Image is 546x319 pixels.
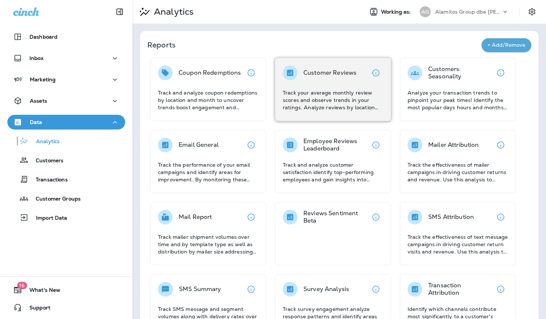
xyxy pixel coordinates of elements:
button: View details [369,210,383,224]
button: View details [244,210,258,224]
p: Transaction Attribution [428,282,493,297]
button: Support [7,300,125,315]
p: Track the effectiveness of mailer campaigns in driving customer returns and revenue. Use this ana... [408,161,508,183]
div: AG [420,6,431,17]
span: 16 [17,282,27,289]
p: Dashboard [29,34,57,40]
button: Customers [7,152,125,168]
p: Customers [28,157,63,164]
button: Collapse Sidebar [109,4,130,19]
p: Track mailer shipment volumes over time and by template type as well as distribution by mailer si... [158,233,258,255]
p: Marketing [30,77,56,82]
button: Dashboard [7,29,125,44]
p: Coupon Redemptions [179,69,241,77]
p: Survey Analysis [303,286,349,293]
button: View details [493,138,508,152]
p: Transactions [28,177,68,184]
p: Mailer Attribution [428,141,479,149]
span: Working as: [381,9,412,15]
button: Analytics [7,133,125,149]
p: Analytics [151,6,194,17]
button: Customer Groups [7,191,125,206]
p: Track the performance of your email campaigns and identify areas for improvement. By monitoring t... [158,161,258,183]
p: Track and analyze customer satisfaction identify top-performing employees and gain insights into ... [283,161,383,183]
p: SMS Attribution [428,213,474,221]
button: 16What's New [7,283,125,297]
button: View details [244,65,258,80]
button: View details [493,210,508,224]
p: Inbox [29,55,43,61]
button: View details [369,138,383,152]
button: Data [7,115,125,130]
p: Track the effectiveness of text message campaigns in driving customer return visits and revenue. ... [408,233,508,255]
p: Track your average monthly review scores and observe trends in your ratings. Analyze reviews by l... [283,89,383,111]
p: Customer Groups [28,196,81,203]
p: Employee Reviews Leaderboard [303,138,369,152]
button: Import Data [7,210,125,225]
p: Reports [147,40,482,50]
p: Track and analyze coupon redemptions by location and month to uncover trends boost engagement and... [158,89,258,111]
p: Analyze your transaction trends to pinpoint your peak times! Identify the most popular days hours... [408,89,508,111]
span: Support [22,305,50,313]
p: Email General [179,141,219,149]
p: Alamitos Group dba [PERSON_NAME] [435,9,501,15]
button: View details [244,282,258,297]
p: Customer Reviews [303,69,356,77]
button: Settings [525,5,539,18]
p: Customers: Seasonality [428,65,493,80]
span: What's New [22,287,60,296]
p: Data [30,119,42,125]
p: SMS Summary [179,286,221,293]
button: + Add/Remove [482,38,531,52]
button: Assets [7,93,125,108]
button: Transactions [7,171,125,187]
p: Mail Report [179,213,212,221]
p: Analytics [29,138,60,145]
button: Inbox [7,51,125,65]
button: View details [493,65,508,80]
button: Marketing [7,72,125,87]
p: Assets [30,98,47,104]
button: View details [244,138,258,152]
button: View details [369,65,383,80]
button: View details [369,282,383,297]
p: Import Data [29,215,67,222]
p: Reviews Sentiment Beta [303,210,369,224]
button: View details [493,282,508,297]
